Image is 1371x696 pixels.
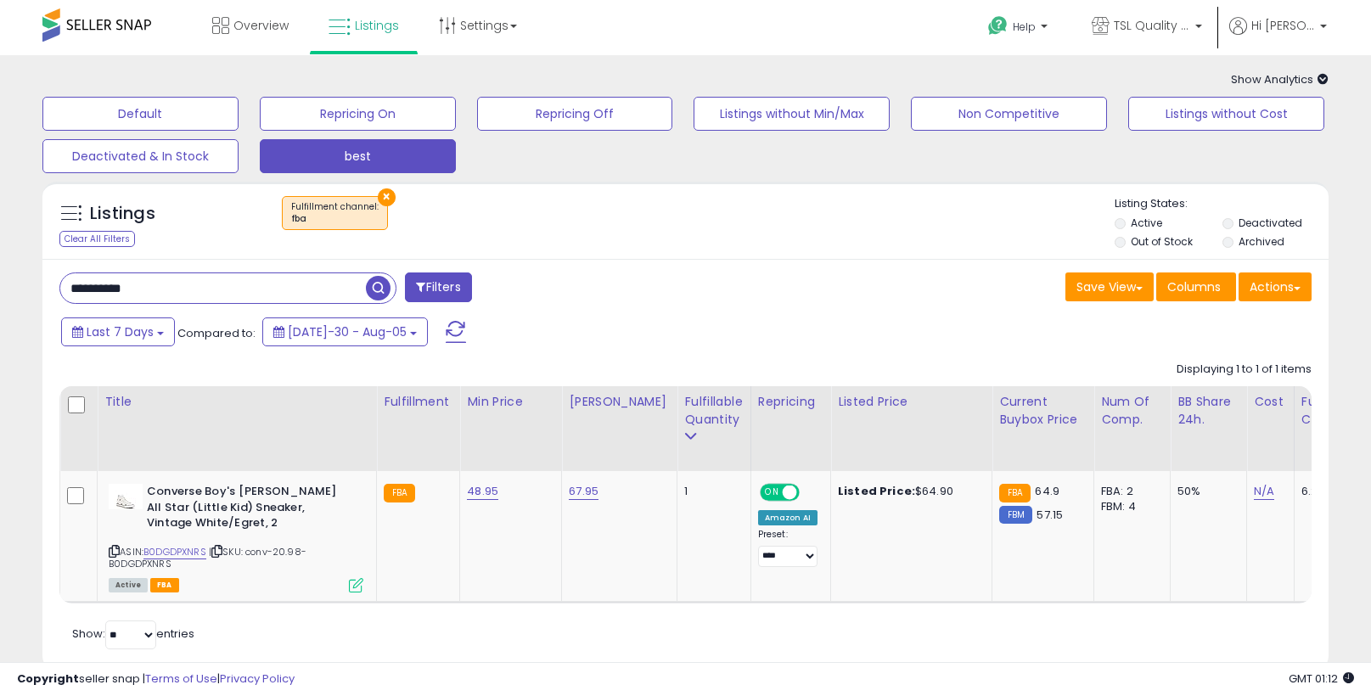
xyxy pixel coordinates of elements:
[999,506,1032,524] small: FBM
[1167,278,1221,295] span: Columns
[684,484,737,499] div: 1
[291,200,379,226] span: Fulfillment channel :
[1239,272,1312,301] button: Actions
[1128,97,1324,131] button: Listings without Cost
[1177,362,1312,378] div: Displaying 1 to 1 of 1 items
[758,510,818,525] div: Amazon AI
[1229,17,1327,55] a: Hi [PERSON_NAME]
[260,139,456,173] button: best
[1251,17,1315,34] span: Hi [PERSON_NAME]
[109,578,148,592] span: All listings currently available for purchase on Amazon
[262,317,428,346] button: [DATE]-30 - Aug-05
[143,545,206,559] a: B0DGDPXNRS
[384,484,415,502] small: FBA
[838,393,985,411] div: Listed Price
[61,317,175,346] button: Last 7 Days
[477,97,673,131] button: Repricing Off
[838,484,979,499] div: $64.90
[911,97,1107,131] button: Non Competitive
[467,483,498,500] a: 48.95
[467,393,554,411] div: Min Price
[684,393,743,429] div: Fulfillable Quantity
[761,486,783,500] span: ON
[72,626,194,642] span: Show: entries
[145,671,217,687] a: Terms of Use
[1101,393,1163,429] div: Num of Comp.
[1131,234,1193,249] label: Out of Stock
[694,97,890,131] button: Listings without Min/Max
[1301,484,1361,499] div: 6.21
[109,484,363,591] div: ASIN:
[109,545,306,570] span: | SKU: conv-20.98-B0DGDPXNRS
[1131,216,1162,230] label: Active
[838,483,915,499] b: Listed Price:
[288,323,407,340] span: [DATE]-30 - Aug-05
[87,323,154,340] span: Last 7 Days
[1231,71,1329,87] span: Show Analytics
[405,272,471,302] button: Filters
[90,202,155,226] h5: Listings
[104,393,369,411] div: Title
[1035,483,1059,499] span: 64.9
[150,578,179,592] span: FBA
[1115,196,1329,212] p: Listing States:
[1065,272,1154,301] button: Save View
[355,17,399,34] span: Listings
[1254,393,1287,411] div: Cost
[220,671,295,687] a: Privacy Policy
[999,393,1087,429] div: Current Buybox Price
[1239,234,1284,249] label: Archived
[1101,484,1157,499] div: FBA: 2
[758,529,818,567] div: Preset:
[1239,216,1302,230] label: Deactivated
[291,213,379,225] div: fba
[758,393,823,411] div: Repricing
[1114,17,1190,34] span: TSL Quality Products
[378,188,396,206] button: ×
[1101,499,1157,514] div: FBM: 4
[1037,507,1063,523] span: 57.15
[999,484,1031,502] small: FBA
[42,139,239,173] button: Deactivated & In Stock
[59,231,135,247] div: Clear All Filters
[1301,393,1367,429] div: Fulfillment Cost
[260,97,456,131] button: Repricing On
[147,484,353,536] b: Converse Boy's [PERSON_NAME] All Star (Little Kid) Sneaker, Vintage White/Egret, 2
[1156,272,1236,301] button: Columns
[975,3,1065,55] a: Help
[796,486,823,500] span: OFF
[1177,393,1239,429] div: BB Share 24h.
[109,484,143,509] img: 21VTuTbRRzL._SL40_.jpg
[1289,671,1354,687] span: 2025-08-18 01:12 GMT
[384,393,452,411] div: Fulfillment
[1254,483,1274,500] a: N/A
[233,17,289,34] span: Overview
[42,97,239,131] button: Default
[987,15,1009,36] i: Get Help
[1013,20,1036,34] span: Help
[17,671,79,687] strong: Copyright
[569,393,670,411] div: [PERSON_NAME]
[1177,484,1233,499] div: 50%
[569,483,598,500] a: 67.95
[177,325,256,341] span: Compared to:
[17,671,295,688] div: seller snap | |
